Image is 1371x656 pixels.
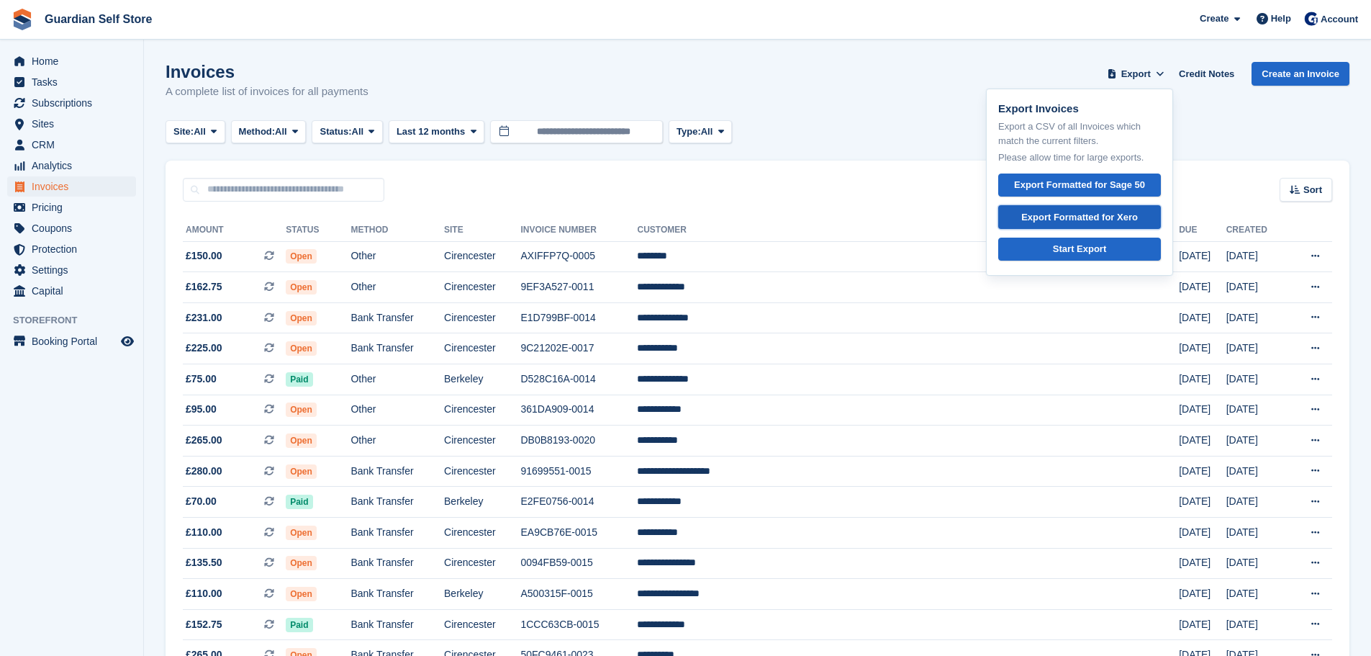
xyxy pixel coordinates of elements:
[1303,183,1322,197] span: Sort
[12,9,33,30] img: stora-icon-8386f47178a22dfd0bd8f6a31ec36ba5ce8667c1dd55bd0f319d3a0aa187defe.svg
[1104,62,1167,86] button: Export
[7,260,136,280] a: menu
[350,426,444,457] td: Other
[669,120,732,144] button: Type: All
[186,525,222,540] span: £110.00
[39,7,158,31] a: Guardian Self Store
[1179,241,1226,272] td: [DATE]
[397,125,465,139] span: Last 12 months
[520,272,637,303] td: 9EF3A527-0011
[32,135,118,155] span: CRM
[444,272,520,303] td: Cirencester
[186,372,217,387] span: £75.00
[1121,67,1151,81] span: Export
[286,587,317,601] span: Open
[444,426,520,457] td: Cirencester
[1252,62,1349,86] a: Create an Invoice
[444,364,520,395] td: Berkeley
[444,333,520,364] td: Cirencester
[1226,518,1288,549] td: [DATE]
[350,609,444,640] td: Bank Transfer
[350,395,444,426] td: Other
[32,72,118,92] span: Tasks
[1226,487,1288,518] td: [DATE]
[286,464,317,479] span: Open
[520,579,637,610] td: A500315F-0015
[32,331,118,351] span: Booking Portal
[286,280,317,295] span: Open
[350,364,444,395] td: Other
[1226,548,1288,579] td: [DATE]
[444,579,520,610] td: Berkeley
[1226,609,1288,640] td: [DATE]
[166,84,368,100] p: A complete list of invoices for all payments
[1226,302,1288,333] td: [DATE]
[444,609,520,640] td: Cirencester
[32,281,118,301] span: Capital
[1179,219,1226,242] th: Due
[1179,333,1226,364] td: [DATE]
[1053,242,1106,256] div: Start Export
[32,239,118,259] span: Protection
[998,101,1161,117] p: Export Invoices
[1179,272,1226,303] td: [DATE]
[1179,487,1226,518] td: [DATE]
[998,174,1161,197] a: Export Formatted for Sage 50
[444,395,520,426] td: Cirencester
[7,156,136,176] a: menu
[350,219,444,242] th: Method
[520,456,637,487] td: 91699551-0015
[32,218,118,238] span: Coupons
[186,433,222,448] span: £265.00
[286,311,317,325] span: Open
[7,93,136,113] a: menu
[677,125,701,139] span: Type:
[286,618,312,632] span: Paid
[1021,210,1138,225] div: Export Formatted for Xero
[1226,426,1288,457] td: [DATE]
[350,548,444,579] td: Bank Transfer
[1179,302,1226,333] td: [DATE]
[1179,456,1226,487] td: [DATE]
[286,526,317,540] span: Open
[173,125,194,139] span: Site:
[186,310,222,325] span: £231.00
[186,617,222,632] span: £152.75
[1173,62,1240,86] a: Credit Notes
[637,219,1179,242] th: Customer
[1179,518,1226,549] td: [DATE]
[1179,426,1226,457] td: [DATE]
[286,219,350,242] th: Status
[1014,178,1145,192] div: Export Formatted for Sage 50
[194,125,206,139] span: All
[350,241,444,272] td: Other
[520,548,637,579] td: 0094FB59-0015
[1226,241,1288,272] td: [DATE]
[7,239,136,259] a: menu
[701,125,713,139] span: All
[998,120,1161,148] p: Export a CSV of all Invoices which match the current filters.
[32,197,118,217] span: Pricing
[13,313,143,328] span: Storefront
[998,205,1161,229] a: Export Formatted for Xero
[520,219,637,242] th: Invoice Number
[520,241,637,272] td: AXIFFP7Q-0005
[350,333,444,364] td: Bank Transfer
[32,51,118,71] span: Home
[520,518,637,549] td: EA9CB76E-0015
[286,556,317,570] span: Open
[1179,609,1226,640] td: [DATE]
[1179,364,1226,395] td: [DATE]
[32,176,118,197] span: Invoices
[444,241,520,272] td: Cirencester
[998,238,1161,261] a: Start Export
[7,51,136,71] a: menu
[350,579,444,610] td: Bank Transfer
[1226,395,1288,426] td: [DATE]
[1226,219,1288,242] th: Created
[520,364,637,395] td: D528C16A-0014
[186,494,217,509] span: £70.00
[32,93,118,113] span: Subscriptions
[32,156,118,176] span: Analytics
[7,281,136,301] a: menu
